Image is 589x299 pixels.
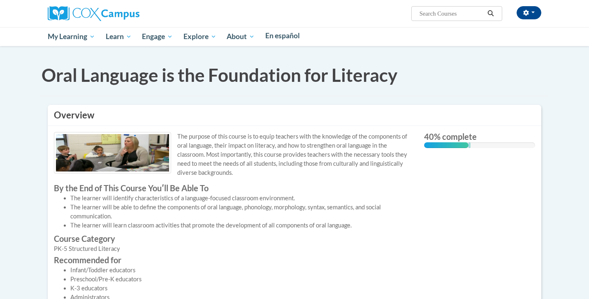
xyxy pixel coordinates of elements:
li: The learner will learn classroom activities that promote the development of all components of ora... [70,221,412,230]
div: 0.001% [468,142,471,148]
button: Search [485,9,497,19]
input: Search Courses [419,9,485,19]
label: By the End of This Course Youʹll Be Able To [54,183,412,192]
span: Oral Language is the Foundation for Literacy [42,64,397,86]
img: Course logo image [54,132,171,174]
span: About [227,32,255,42]
h3: Overview [54,109,535,122]
span: En español [265,31,300,40]
button: Account Settings [517,6,541,19]
li: Preschool/Pre-K educators [70,275,412,284]
span: Explore [183,32,216,42]
label: 40% complete [424,132,535,141]
img: Cox Campus [48,6,139,21]
div: PK-5 Structured Literacy [54,244,412,253]
li: Infant/Toddler educators [70,266,412,275]
span: Learn [106,32,132,42]
a: About [222,27,260,46]
p: The purpose of this course is to equip teachers with the knowledge of the components of oral lang... [54,132,412,177]
li: The learner will be able to define the components of oral language, phonology, morphology, syntax... [70,203,412,221]
span: Engage [142,32,173,42]
a: Explore [178,27,222,46]
a: Cox Campus [48,9,139,16]
a: Learn [100,27,137,46]
a: My Learning [42,27,100,46]
a: En español [260,27,305,44]
label: Recommended for [54,255,412,264]
span: My Learning [48,32,95,42]
label: Course Category [54,234,412,243]
div: 40% complete [424,142,468,148]
li: The learner will identify characteristics of a language-focused classroom environment. [70,194,412,203]
li: K-3 educators [70,284,412,293]
div: Main menu [35,27,554,46]
a: Engage [137,27,178,46]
